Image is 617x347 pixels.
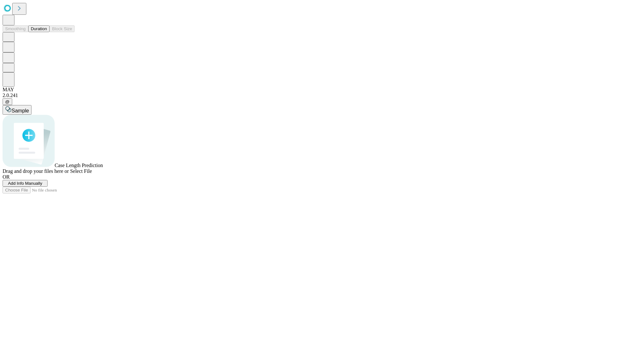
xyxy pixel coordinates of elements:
[28,25,49,32] button: Duration
[3,168,69,174] span: Drag and drop your files here or
[5,99,10,104] span: @
[70,168,92,174] span: Select File
[12,108,29,113] span: Sample
[49,25,75,32] button: Block Size
[3,87,614,93] div: MAY
[3,180,48,187] button: Add Info Manually
[3,25,28,32] button: Smoothing
[3,105,31,115] button: Sample
[3,98,12,105] button: @
[3,174,10,180] span: OR
[8,181,42,186] span: Add Info Manually
[55,163,103,168] span: Case Length Prediction
[3,93,614,98] div: 2.0.241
